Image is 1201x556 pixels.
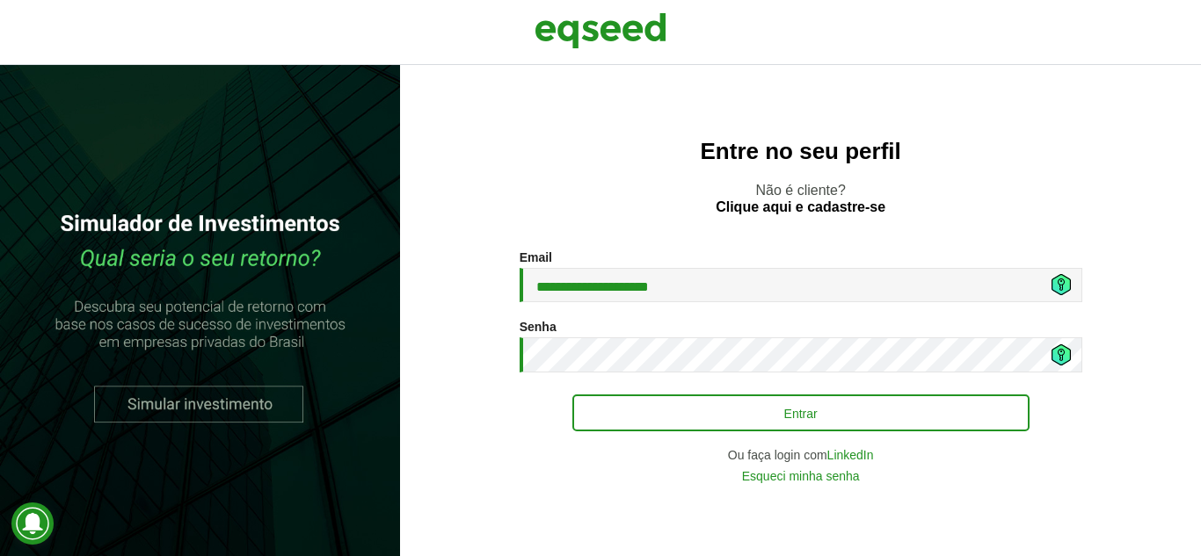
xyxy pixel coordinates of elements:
a: Esqueci minha senha [742,470,860,482]
a: LinkedIn [827,449,874,461]
a: Clique aqui e cadastre-se [716,200,885,214]
button: Entrar [572,394,1030,431]
h2: Entre no seu perfil [435,139,1166,164]
p: Não é cliente? [435,182,1166,215]
label: Email [520,251,552,264]
label: Senha [520,321,557,333]
div: Ou faça login com [520,449,1082,461]
img: EqSeed Logo [535,9,666,53]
